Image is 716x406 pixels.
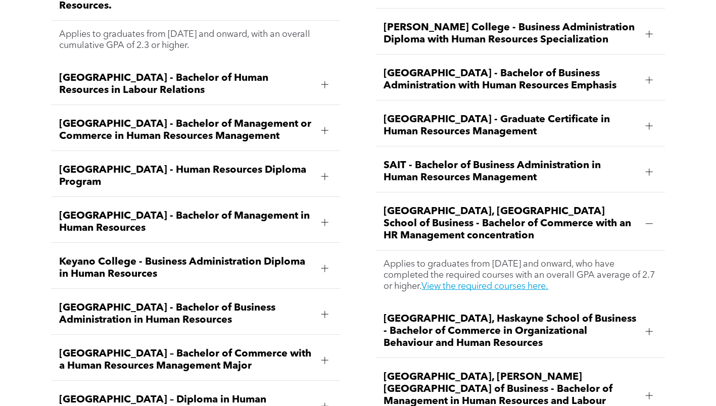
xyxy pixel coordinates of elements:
span: [GEOGRAPHIC_DATA] - Bachelor of Management or Commerce in Human Resources Management [59,118,313,142]
span: [GEOGRAPHIC_DATA] – Bachelor of Commerce with a Human Resources Management Major [59,348,313,372]
span: [GEOGRAPHIC_DATA] - Bachelor of Business Administration in Human Resources [59,302,313,326]
p: Applies to graduates from [DATE] and onward, who have completed the required courses with an over... [384,259,657,292]
span: [PERSON_NAME] College - Business Administration Diploma with Human Resources Specialization [384,22,638,46]
span: [GEOGRAPHIC_DATA] - Bachelor of Business Administration with Human Resources Emphasis [384,68,638,92]
span: [GEOGRAPHIC_DATA] - Bachelor of Human Resources in Labour Relations [59,72,313,96]
a: View the required courses here. [421,282,548,291]
p: Applies to graduates from [DATE] and onward, with an overall cumulative GPA of 2.3 or higher. [59,29,332,51]
span: [GEOGRAPHIC_DATA], Haskayne School of Business - Bachelor of Commerce in Organizational Behaviour... [384,313,638,349]
span: [GEOGRAPHIC_DATA] - Bachelor of Management in Human Resources [59,210,313,234]
span: SAIT - Bachelor of Business Administration in Human Resources Management [384,160,638,184]
span: [GEOGRAPHIC_DATA] - Graduate Certificate in Human Resources Management [384,114,638,138]
span: [GEOGRAPHIC_DATA] - Human Resources Diploma Program [59,164,313,188]
span: [GEOGRAPHIC_DATA], [GEOGRAPHIC_DATA] School of Business - Bachelor of Commerce with an HR Managem... [384,206,638,242]
span: Keyano College - Business Administration Diploma in Human Resources [59,256,313,280]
